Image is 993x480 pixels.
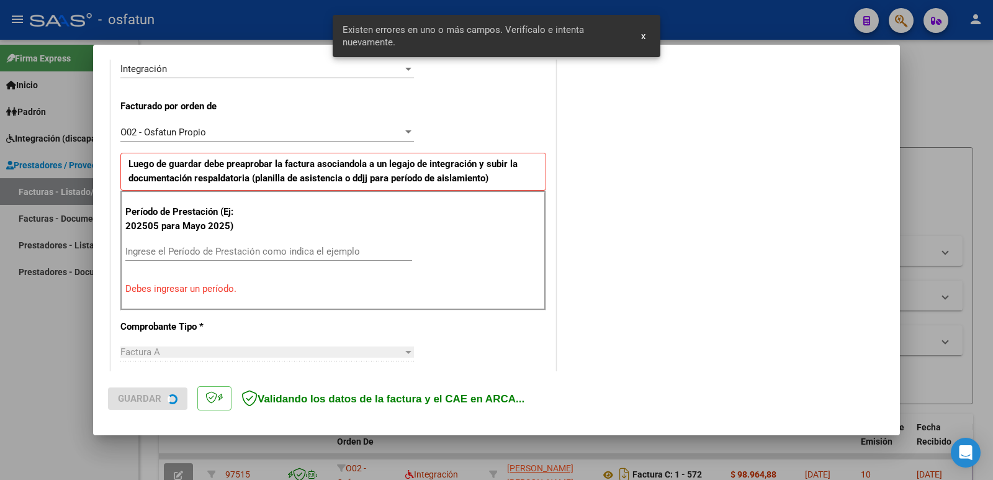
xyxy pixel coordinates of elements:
p: Facturado por orden de [120,99,248,114]
span: x [641,30,645,42]
span: Integración [120,63,167,75]
span: O02 - Osfatun Propio [120,127,206,138]
span: Guardar [118,393,161,404]
strong: Luego de guardar debe preaprobar la factura asociandola a un legajo de integración y subir la doc... [128,158,518,184]
p: Debes ingresar un período. [125,282,541,296]
div: Open Intercom Messenger [951,438,981,468]
span: Factura A [120,346,160,358]
span: Existen errores en uno o más campos. Verifícalo e intenta nuevamente. [343,24,626,48]
span: Validando los datos de la factura y el CAE en ARCA... [241,393,524,405]
p: Comprobante Tipo * [120,320,248,334]
p: Período de Prestación (Ej: 202505 para Mayo 2025) [125,205,250,233]
button: Guardar [108,387,187,410]
button: x [631,25,655,47]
